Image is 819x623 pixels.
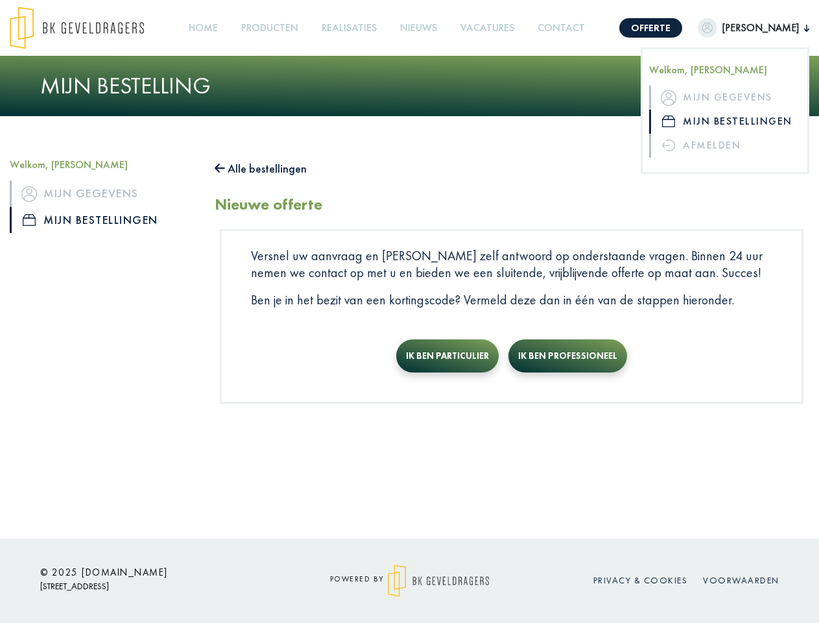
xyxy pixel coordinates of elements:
[619,18,682,38] a: Offerte
[661,90,676,106] img: icon
[662,140,675,151] img: icon
[184,14,223,43] a: Home
[532,14,590,43] a: Contact
[703,574,779,586] a: Voorwaarden
[698,18,717,38] img: dummypic.png
[23,214,36,226] img: icon
[10,180,195,206] a: iconMijn gegevens
[455,14,519,43] a: Vacatures
[236,14,303,43] a: Producten
[641,47,809,174] div: [PERSON_NAME]
[10,158,195,171] h5: Welkom, [PERSON_NAME]
[215,195,322,214] h2: Nieuwe offerte
[251,247,772,281] p: Versnel uw aanvraag en [PERSON_NAME] zelf antwoord op onderstaande vragen. Binnen 24 uur nemen we...
[649,64,801,76] h5: Welkom, [PERSON_NAME]
[293,565,527,597] div: powered by
[395,14,442,43] a: Nieuws
[662,116,675,127] img: icon
[593,574,688,586] a: Privacy & cookies
[251,291,772,308] p: Ben je in het bezit van een kortingscode? Vermeld deze dan in één van de stappen hieronder.
[40,72,779,100] h1: Mijn bestelling
[717,20,804,36] span: [PERSON_NAME]
[316,14,382,43] a: Realisaties
[10,207,195,233] a: iconMijn bestellingen
[649,110,801,134] a: iconMijn bestellingen
[698,18,809,38] button: [PERSON_NAME]
[40,567,274,578] h6: © 2025 [DOMAIN_NAME]
[649,134,801,158] a: Afmelden
[40,578,274,594] p: [STREET_ADDRESS]
[388,565,490,597] img: logo
[396,339,499,373] button: Ik ben particulier
[649,86,801,110] a: iconMijn gegevens
[215,158,307,179] button: Alle bestellingen
[21,186,37,202] img: icon
[10,6,144,49] img: logo
[508,339,627,373] button: Ik ben professioneel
